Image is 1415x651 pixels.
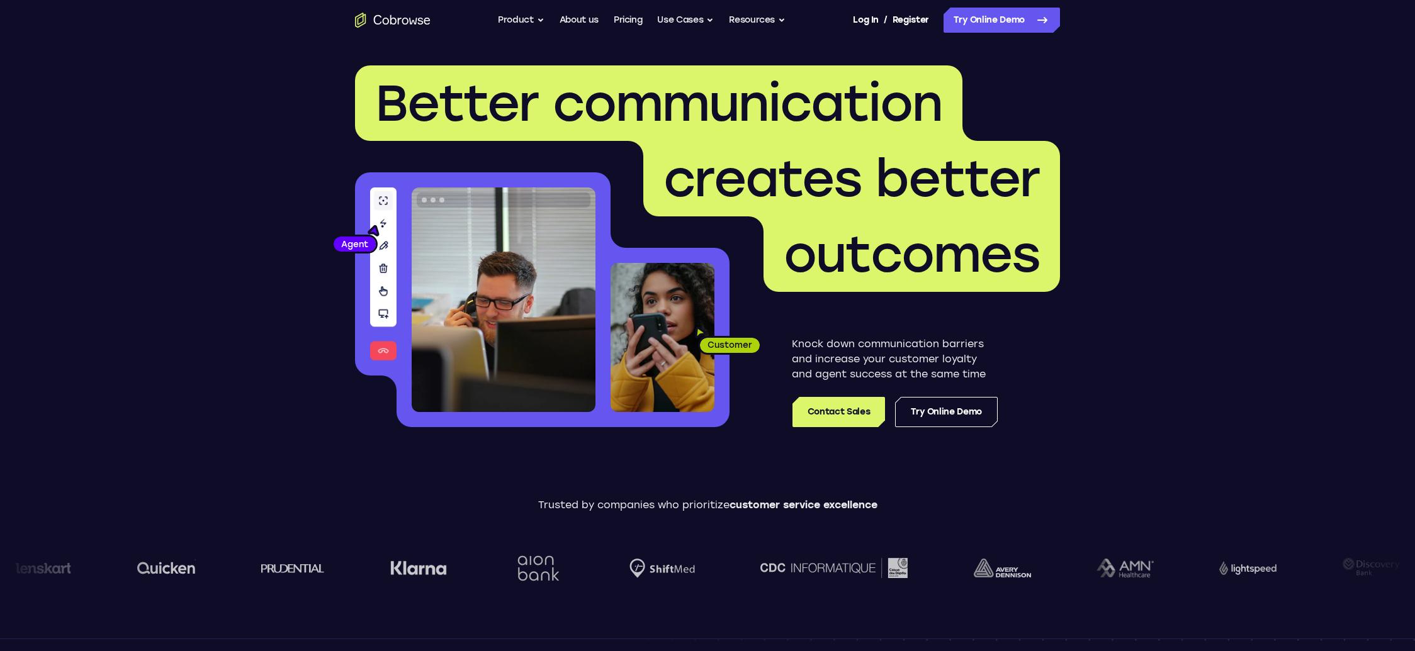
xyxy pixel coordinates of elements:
[560,8,599,33] a: About us
[663,148,1040,209] span: creates better
[944,8,1060,33] a: Try Online Demo
[1096,559,1154,578] img: AMN Healthcare
[412,187,595,412] img: A customer support agent talking on the phone
[893,8,929,33] a: Register
[261,563,325,573] img: prudential
[390,560,447,576] img: Klarna
[611,263,714,412] img: A customer holding their phone
[884,13,888,28] span: /
[792,337,998,382] p: Knock down communication barriers and increase your customer loyalty and agent success at the sam...
[730,499,877,511] span: customer service excellence
[614,8,643,33] a: Pricing
[375,73,942,133] span: Better communication
[629,559,695,578] img: Shiftmed
[513,543,564,594] img: Aion Bank
[657,8,714,33] button: Use Cases
[355,13,431,28] a: Go to the home page
[498,8,544,33] button: Product
[974,559,1031,577] img: avery-dennison
[784,224,1040,284] span: outcomes
[895,397,998,427] a: Try Online Demo
[1219,561,1277,574] img: Lightspeed
[853,8,878,33] a: Log In
[760,558,908,577] img: CDC Informatique
[729,8,786,33] button: Resources
[792,397,885,427] a: Contact Sales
